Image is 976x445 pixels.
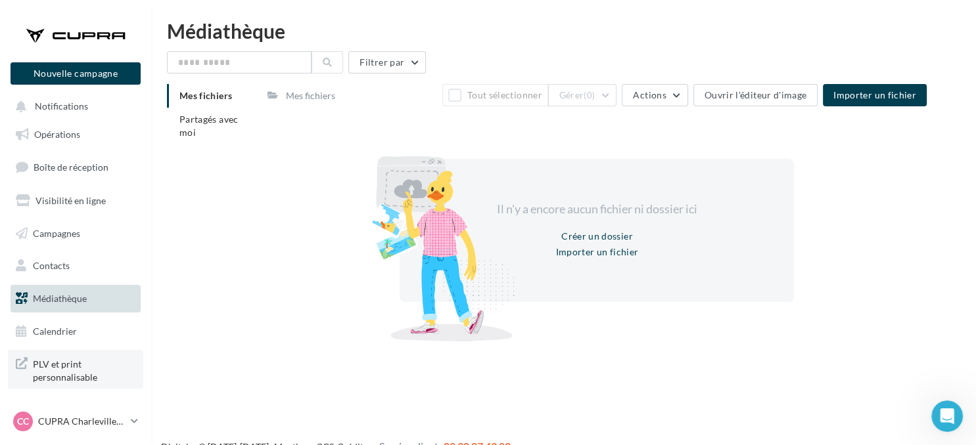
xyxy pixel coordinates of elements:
span: Visibilité en ligne [35,195,106,206]
button: Gérer(0) [548,84,617,106]
button: Importer un fichier [551,244,644,260]
span: Notifications [35,101,88,112]
span: Il n'y a encore aucun fichier ni dossier ici [497,201,697,216]
span: CC [17,415,29,428]
a: Calendrier [8,318,143,345]
iframe: Intercom live chat [931,400,963,432]
span: Campagnes [33,227,80,238]
div: Mes fichiers [286,89,335,102]
span: Contacts [33,260,70,271]
button: Tout sélectionner [442,84,547,106]
span: Boîte de réception [34,161,108,173]
a: Opérations [8,121,143,148]
button: Nouvelle campagne [11,62,141,85]
span: Actions [633,89,666,100]
span: Calendrier [33,326,77,337]
p: CUPRA Charleville-[GEOGRAPHIC_DATA] [38,415,126,428]
a: Visibilité en ligne [8,187,143,215]
button: Actions [622,84,687,106]
button: Importer un fichier [823,84,927,106]
button: Ouvrir l'éditeur d'image [693,84,818,106]
button: Créer un dossier [556,228,638,244]
span: Partagés avec moi [179,114,239,138]
a: Médiathèque [8,285,143,312]
a: Contacts [8,252,143,280]
span: Opérations [34,129,80,140]
span: Importer un fichier [833,89,916,100]
button: Filtrer par [348,51,426,74]
a: CC CUPRA Charleville-[GEOGRAPHIC_DATA] [11,409,141,434]
a: Boîte de réception [8,153,143,181]
span: PLV et print personnalisable [33,355,135,383]
span: Médiathèque [33,293,87,304]
a: PLV et print personnalisable [8,350,143,389]
a: Campagnes [8,220,143,247]
div: Médiathèque [167,21,960,41]
span: Mes fichiers [179,90,232,101]
span: (0) [584,90,595,100]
